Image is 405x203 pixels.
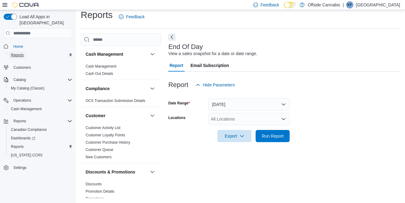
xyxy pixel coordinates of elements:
[86,72,113,76] a: Cash Out Details
[11,127,47,132] span: Canadian Compliance
[356,1,400,9] p: [GEOGRAPHIC_DATA]
[86,148,113,152] a: Customer Queue
[11,64,72,71] span: Customers
[13,98,31,103] span: Operations
[281,117,286,121] button: Open list of options
[11,76,28,83] button: Catalog
[86,126,121,130] a: Customer Activity List
[86,98,145,103] span: OCS Transaction Submission Details
[168,115,185,120] label: Locations
[86,189,114,194] a: Promotion Details
[11,117,72,125] span: Reports
[86,182,102,186] a: Discounts
[12,2,39,8] img: Cova
[86,86,110,92] h3: Compliance
[262,133,284,139] span: Run Report
[86,86,148,92] button: Compliance
[86,169,148,175] button: Discounts & Promotions
[86,155,111,159] a: New Customers
[168,81,188,89] h3: Report
[203,82,235,88] span: Hide Parameters
[9,51,72,59] span: Reports
[193,79,237,91] button: Hide Parameters
[116,11,147,23] a: Feedback
[86,133,125,138] span: Customer Loyalty Points
[11,53,24,58] span: Reports
[13,44,23,49] span: Home
[256,130,290,142] button: Run Report
[13,165,26,170] span: Settings
[1,75,75,84] button: Catalog
[9,143,26,150] a: Reports
[9,152,72,159] span: Washington CCRS
[86,169,135,175] h3: Discounts & Promotions
[86,140,130,145] a: Customer Purchase History
[13,65,31,70] span: Customers
[86,51,123,57] h3: Cash Management
[11,153,43,158] span: [US_STATE] CCRS
[149,51,156,58] button: Cash Management
[9,143,72,150] span: Reports
[217,130,251,142] button: Export
[6,105,75,113] button: Cash Management
[149,168,156,176] button: Discounts & Promotions
[1,117,75,125] button: Reports
[86,64,116,69] span: Cash Management
[9,85,72,92] span: My Catalog (Classic)
[11,136,35,141] span: Dashboards
[9,152,45,159] a: [US_STATE] CCRS
[9,135,72,142] span: Dashboards
[308,1,340,9] p: Offside Cannabis
[9,51,26,59] a: Reports
[86,155,111,159] span: New Customers
[6,151,75,159] button: [US_STATE] CCRS
[86,113,148,119] button: Customer
[11,107,42,111] span: Cash Management
[284,2,297,8] input: Dark Mode
[11,64,33,71] a: Customers
[9,135,38,142] a: Dashboards
[346,1,353,9] div: Kolby Field
[9,105,44,113] a: Cash Management
[86,196,104,201] span: Promotions
[11,43,26,50] a: Home
[81,97,161,107] div: Compliance
[86,197,104,201] a: Promotions
[191,59,229,72] span: Email Subscription
[1,163,75,172] button: Settings
[343,1,344,9] p: |
[9,126,49,133] a: Canadian Compliance
[9,126,72,133] span: Canadian Compliance
[169,59,183,72] span: Report
[221,130,248,142] span: Export
[149,85,156,92] button: Compliance
[168,101,190,106] label: Date Range
[86,133,125,137] a: Customer Loyalty Points
[13,119,26,124] span: Reports
[17,14,72,26] span: Load All Apps in [GEOGRAPHIC_DATA]
[208,98,290,110] button: [DATE]
[11,97,72,104] span: Operations
[11,164,72,171] span: Settings
[260,2,279,8] span: Feedback
[81,124,161,163] div: Customer
[149,112,156,119] button: Customer
[11,97,34,104] button: Operations
[6,84,75,93] button: My Catalog (Classic)
[11,86,45,91] span: My Catalog (Classic)
[11,42,72,50] span: Home
[86,140,130,145] span: Customer Purchase History
[168,33,175,41] button: Next
[6,142,75,151] button: Reports
[86,64,116,68] a: Cash Management
[13,77,26,82] span: Catalog
[126,14,145,20] span: Feedback
[11,164,29,171] a: Settings
[168,43,203,51] h3: End Of Day
[86,51,148,57] button: Cash Management
[86,182,102,187] span: Discounts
